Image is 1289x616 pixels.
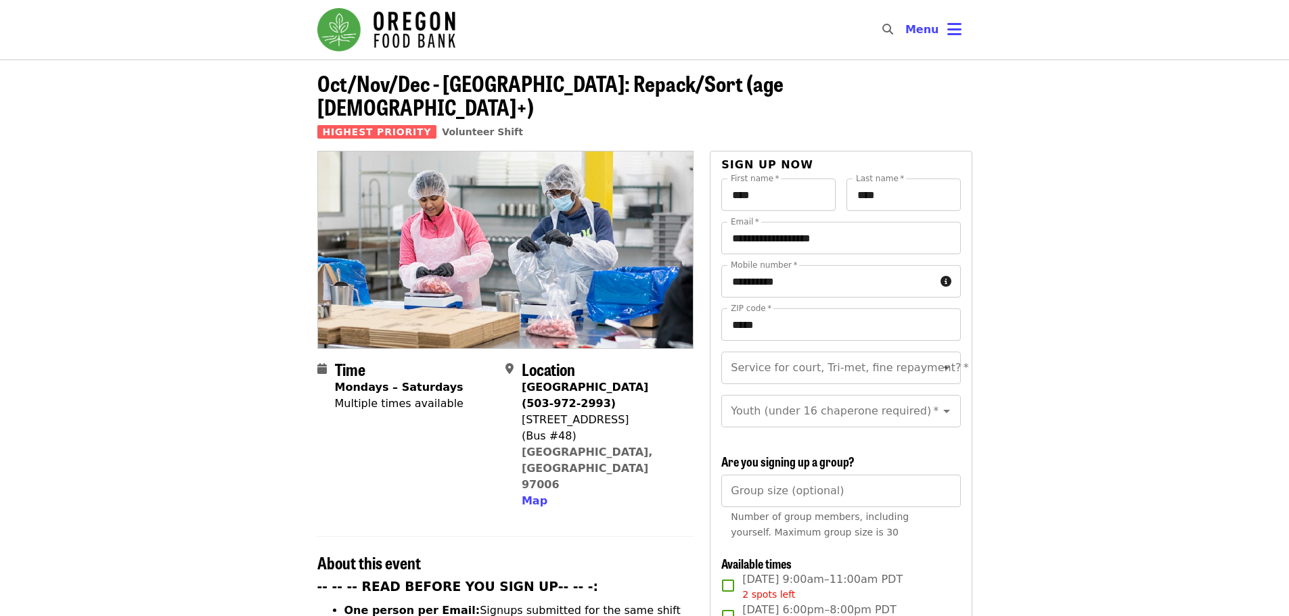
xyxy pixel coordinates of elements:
button: Toggle account menu [895,14,972,46]
label: Email [731,218,759,226]
input: Mobile number [721,265,934,298]
span: Available times [721,554,792,572]
a: Volunteer Shift [442,126,523,137]
label: First name [731,174,779,183]
i: bars icon [947,20,962,39]
span: Highest Priority [317,125,437,139]
span: Map [522,494,547,507]
span: Oct/Nov/Dec - [GEOGRAPHIC_DATA]: Repack/Sort (age [DEMOGRAPHIC_DATA]+) [317,67,784,122]
i: search icon [882,23,893,36]
span: [DATE] 9:00am–11:00am PDT [742,571,903,602]
div: Multiple times available [335,396,463,412]
div: [STREET_ADDRESS] [522,412,683,428]
input: Search [901,14,912,46]
strong: -- -- -- READ BEFORE YOU SIGN UP-- -- -: [317,579,599,594]
i: calendar icon [317,362,327,375]
span: 2 spots left [742,589,795,600]
span: Number of group members, including yourself. Maximum group size is 30 [731,511,909,538]
strong: Mondays – Saturdays [335,381,463,394]
button: Map [522,493,547,509]
label: ZIP code [731,304,771,312]
div: (Bus #48) [522,428,683,444]
span: Are you signing up a group? [721,452,855,470]
label: Mobile number [731,261,797,269]
strong: [GEOGRAPHIC_DATA] (503-972-2993) [522,381,648,410]
span: Menu [905,23,939,36]
input: Email [721,222,960,254]
a: [GEOGRAPHIC_DATA], [GEOGRAPHIC_DATA] 97006 [522,446,653,491]
input: Last name [846,179,961,211]
button: Open [937,358,956,377]
i: circle-info icon [941,275,951,288]
span: About this event [317,550,421,574]
i: map-marker-alt icon [505,362,514,375]
input: [object Object] [721,475,960,507]
span: Location [522,357,575,381]
label: Last name [856,174,904,183]
input: First name [721,179,836,211]
img: Oct/Nov/Dec - Beaverton: Repack/Sort (age 10+) organized by Oregon Food Bank [318,151,694,348]
span: Time [335,357,365,381]
span: Sign up now [721,158,813,171]
img: Oregon Food Bank - Home [317,8,455,51]
button: Open [937,402,956,421]
input: ZIP code [721,308,960,341]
